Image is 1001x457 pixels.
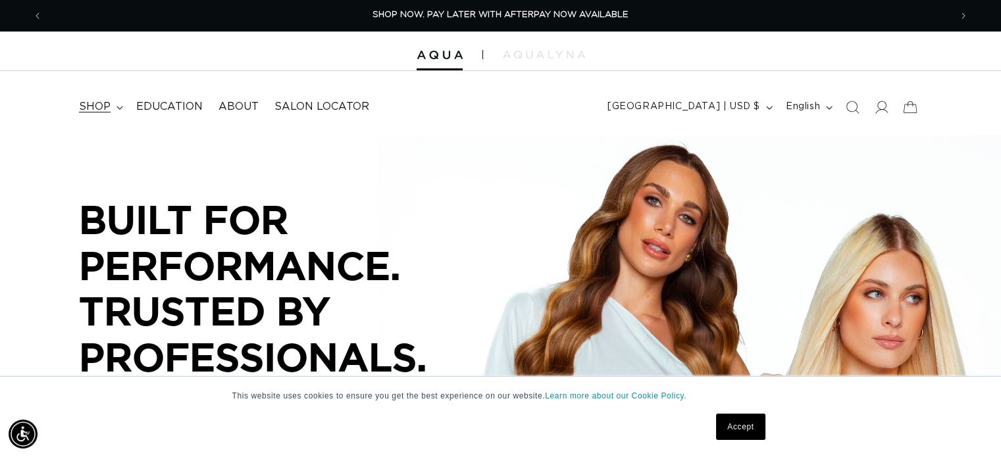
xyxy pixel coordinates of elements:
[716,414,765,440] a: Accept
[274,100,369,114] span: Salon Locator
[9,420,38,448] div: Accessibility Menu
[600,95,778,120] button: [GEOGRAPHIC_DATA] | USD $
[79,100,111,114] span: shop
[778,95,838,120] button: English
[79,197,474,379] p: BUILT FOR PERFORMANCE. TRUSTED BY PROFESSIONALS.
[372,11,629,19] span: SHOP NOW. PAY LATER WITH AFTERPAY NOW AVAILABLE
[23,3,52,28] button: Previous announcement
[218,100,259,114] span: About
[211,92,267,122] a: About
[417,51,463,60] img: Aqua Hair Extensions
[503,51,585,59] img: aqualyna.com
[545,391,686,400] a: Learn more about our Cookie Policy.
[949,3,978,28] button: Next announcement
[786,100,820,114] span: English
[838,93,867,122] summary: Search
[267,92,377,122] a: Salon Locator
[71,92,128,122] summary: shop
[607,100,760,114] span: [GEOGRAPHIC_DATA] | USD $
[232,390,769,402] p: This website uses cookies to ensure you get the best experience on our website.
[136,100,203,114] span: Education
[128,92,211,122] a: Education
